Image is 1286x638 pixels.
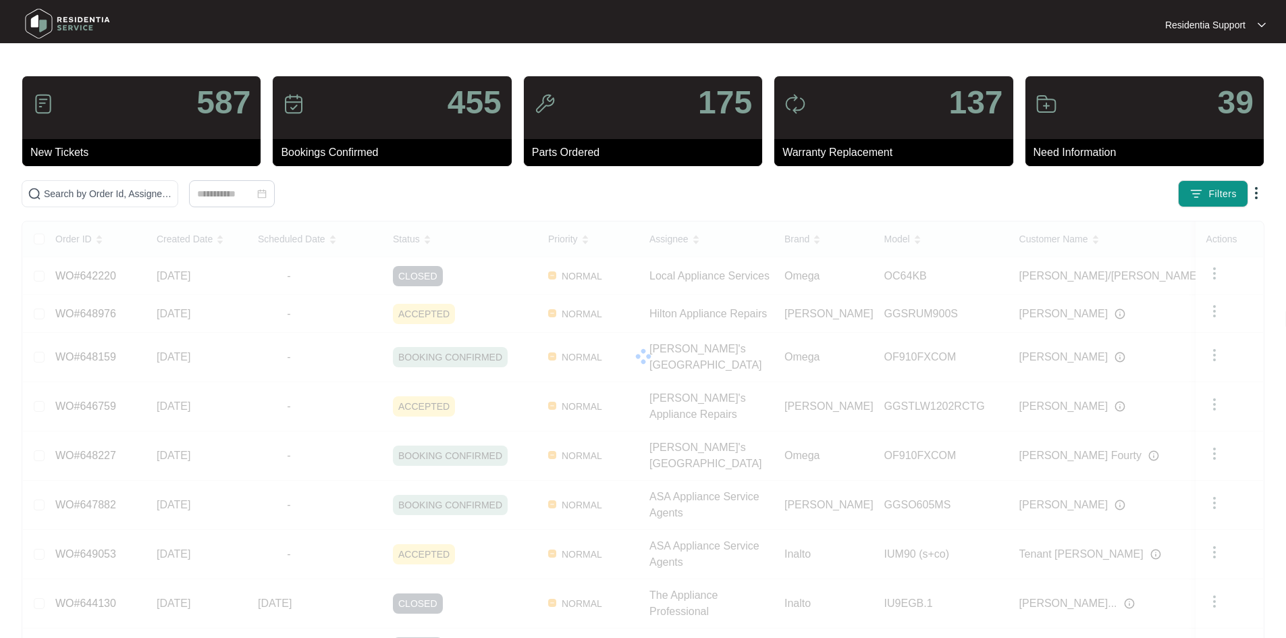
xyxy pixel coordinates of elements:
[1248,185,1264,201] img: dropdown arrow
[283,93,304,115] img: icon
[20,3,115,44] img: residentia service logo
[1258,22,1266,28] img: dropdown arrow
[784,93,806,115] img: icon
[1218,86,1254,119] p: 39
[1178,180,1248,207] button: filter iconFilters
[32,93,54,115] img: icon
[281,144,511,161] p: Bookings Confirmed
[44,186,172,201] input: Search by Order Id, Assignee Name, Customer Name, Brand and Model
[1208,187,1237,201] span: Filters
[1189,187,1203,201] img: filter icon
[28,187,41,201] img: search-icon
[30,144,261,161] p: New Tickets
[534,93,556,115] img: icon
[196,86,250,119] p: 587
[782,144,1013,161] p: Warranty Replacement
[532,144,762,161] p: Parts Ordered
[1036,93,1057,115] img: icon
[948,86,1002,119] p: 137
[1034,144,1264,161] p: Need Information
[448,86,502,119] p: 455
[698,86,752,119] p: 175
[1165,18,1245,32] p: Residentia Support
